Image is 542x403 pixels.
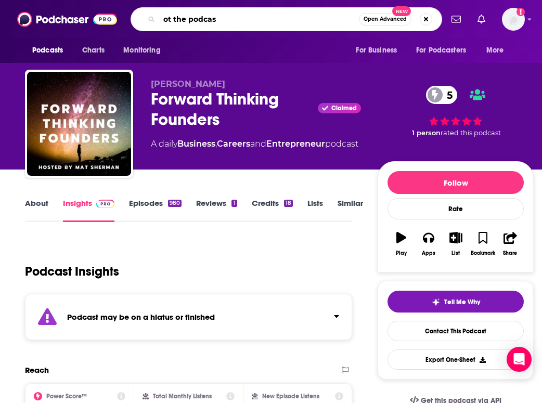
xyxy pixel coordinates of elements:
[502,8,525,31] span: Logged in as autumncomm
[177,139,215,149] a: Business
[364,17,407,22] span: Open Advanced
[151,138,358,150] div: A daily podcast
[331,106,357,111] span: Claimed
[469,225,496,263] button: Bookmark
[451,250,460,256] div: List
[196,198,237,222] a: Reviews1
[284,200,293,207] div: 18
[27,72,131,176] img: Forward Thinking Founders
[217,139,250,149] a: Careers
[32,43,63,58] span: Podcasts
[436,86,458,104] span: 5
[231,200,237,207] div: 1
[17,9,117,29] img: Podchaser - Follow, Share and Rate Podcasts
[507,347,532,372] div: Open Intercom Messenger
[151,79,225,89] span: [PERSON_NAME]
[409,41,481,60] button: open menu
[502,8,525,31] button: Show profile menu
[25,198,48,222] a: About
[82,43,105,58] span: Charts
[96,200,114,208] img: Podchaser Pro
[250,139,266,149] span: and
[486,43,504,58] span: More
[392,6,411,16] span: New
[415,225,442,263] button: Apps
[262,393,319,400] h2: New Episode Listens
[441,129,501,137] span: rated this podcast
[388,349,524,370] button: Export One-Sheet
[25,41,76,60] button: open menu
[442,225,469,263] button: List
[388,291,524,313] button: tell me why sparkleTell Me Why
[517,8,525,16] svg: Add a profile image
[412,129,441,137] span: 1 person
[307,198,323,222] a: Lists
[46,393,87,400] h2: Power Score™
[168,200,182,207] div: 980
[159,11,359,28] input: Search podcasts, credits, & more...
[432,298,440,306] img: tell me why sparkle
[25,264,119,279] h1: Podcast Insights
[25,294,352,340] section: Click to expand status details
[129,198,182,222] a: Episodes980
[116,41,174,60] button: open menu
[75,41,111,60] a: Charts
[153,393,212,400] h2: Total Monthly Listens
[422,250,435,256] div: Apps
[479,41,517,60] button: open menu
[252,198,293,222] a: Credits18
[502,8,525,31] img: User Profile
[338,198,363,222] a: Similar
[396,250,407,256] div: Play
[378,79,534,144] div: 5 1 personrated this podcast
[416,43,466,58] span: For Podcasters
[447,10,465,28] a: Show notifications dropdown
[63,198,114,222] a: InsightsPodchaser Pro
[444,298,480,306] span: Tell Me Why
[503,250,517,256] div: Share
[497,225,524,263] button: Share
[266,139,325,149] a: Entrepreneur
[473,10,489,28] a: Show notifications dropdown
[25,365,49,375] h2: Reach
[388,171,524,194] button: Follow
[471,250,495,256] div: Bookmark
[123,43,160,58] span: Monitoring
[131,7,442,31] div: Search podcasts, credits, & more...
[359,13,411,25] button: Open AdvancedNew
[388,198,524,219] div: Rate
[349,41,410,60] button: open menu
[426,86,458,104] a: 5
[356,43,397,58] span: For Business
[215,139,217,149] span: ,
[67,312,215,322] strong: Podcast may be on a hiatus or finished
[388,321,524,341] a: Contact This Podcast
[388,225,415,263] button: Play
